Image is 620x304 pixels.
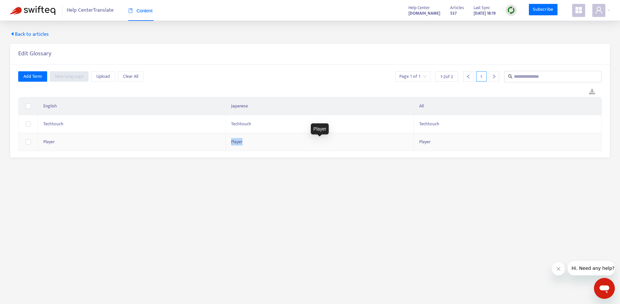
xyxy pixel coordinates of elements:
[50,71,89,82] button: New Language
[529,4,558,16] a: Subscribe
[231,138,242,145] span: Player
[492,74,496,79] span: right
[23,73,42,80] span: Add Term
[476,71,487,82] div: 1
[118,71,144,82] button: Clear All
[96,73,110,80] span: Upload
[419,138,431,145] span: Player
[568,261,615,275] iframe: 会社からのメッセージ
[507,6,515,14] img: sync.dc5367851b00ba804db3.png
[594,278,615,299] iframe: メッセージングウィンドウを開くボタン
[474,4,490,11] span: Last Sync
[18,71,47,82] button: Add Term
[408,9,440,17] a: [DOMAIN_NAME]
[10,6,55,15] img: Swifteq
[575,6,583,14] span: appstore
[91,71,115,82] button: Upload
[123,73,138,80] span: Clear All
[43,120,63,128] span: Techtouch
[440,73,453,80] span: 1 - 2 of 2
[508,74,513,79] span: search
[450,10,457,17] strong: 537
[10,31,15,36] span: caret-left
[466,74,471,79] span: left
[10,31,49,38] span: Back to articles
[18,50,51,58] h5: Edit Glossary
[552,262,565,275] iframe: メッセージを閉じる
[226,97,414,115] th: Japanese
[231,120,251,128] span: Techtouch
[67,4,114,17] span: Help Center Translate
[128,8,153,13] span: Content
[595,6,603,14] span: user
[43,138,55,145] span: Player
[311,123,329,134] div: Player
[474,10,496,17] strong: [DATE] 18:19
[408,4,430,11] span: Help Center
[128,8,133,13] span: book
[408,10,440,17] strong: [DOMAIN_NAME]
[38,97,226,115] th: English
[419,120,439,128] span: Techtouch
[450,4,464,11] span: Articles
[414,97,602,115] th: All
